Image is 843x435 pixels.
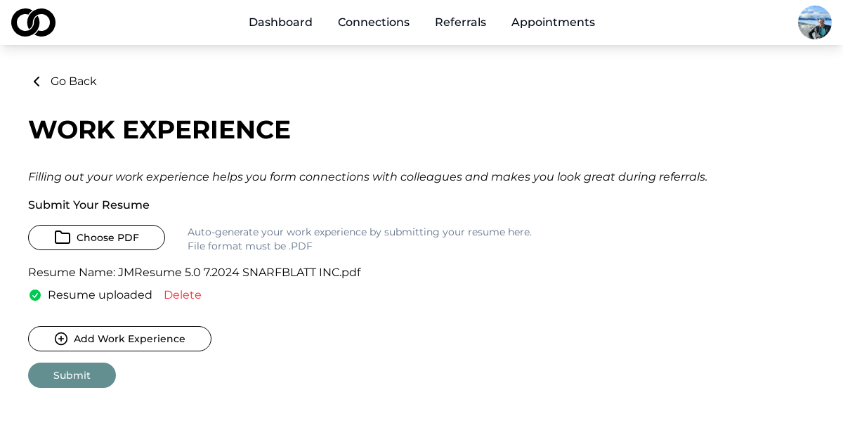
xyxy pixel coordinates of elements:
button: Submit [28,363,116,388]
button: Delete [164,287,202,304]
div: File format must be .PDF [188,239,532,253]
p: Resume Name: JMResume 5.0 7.2024 SNARFBLATT INC.pdf [28,264,360,281]
nav: Main [237,8,606,37]
div: Filling out your work experience helps you form connections with colleagues and makes you look gr... [28,169,815,186]
img: ef383d64-d749-42fd-b400-e6123c4ad783-IMG_2084-profile_picture.jpeg [798,6,832,39]
label: Submit Your Resume [28,198,150,212]
p: Auto-generate your work experience by submitting your resume here. [188,225,532,253]
span: Resume uploaded [48,287,152,304]
button: Add Work Experience [28,326,211,351]
div: Work Experience [28,115,815,143]
a: Connections [327,8,421,37]
a: Dashboard [237,8,324,37]
img: logo [11,8,55,37]
a: Appointments [500,8,606,37]
button: Choose PDF [28,225,165,250]
a: Referrals [424,8,497,37]
button: Go Back [28,73,97,90]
